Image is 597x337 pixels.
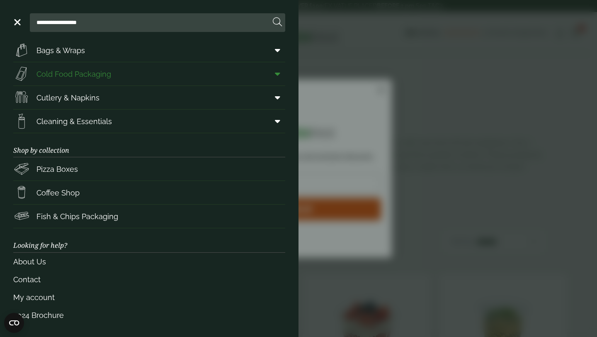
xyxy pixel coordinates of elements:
[4,313,24,333] button: Open CMP widget
[13,42,30,59] img: Paper_carriers.svg
[13,113,30,129] img: open-wipe.svg
[13,288,285,306] a: My account
[13,89,30,106] img: Cutlery.svg
[36,92,99,103] span: Cutlery & Napkins
[13,66,30,82] img: Sandwich_box.svg
[13,184,30,201] img: HotDrink_paperCup.svg
[13,208,30,225] img: FishNchip_box.svg
[36,45,85,56] span: Bags & Wraps
[36,116,112,127] span: Cleaning & Essentials
[13,157,285,181] a: Pizza Boxes
[13,205,285,228] a: Fish & Chips Packaging
[13,133,285,157] h3: Shop by collection
[13,110,285,133] a: Cleaning & Essentials
[13,271,285,288] a: Contact
[36,187,80,198] span: Coffee Shop
[36,68,111,80] span: Cold Food Packaging
[13,253,285,271] a: About Us
[13,62,285,85] a: Cold Food Packaging
[13,86,285,109] a: Cutlery & Napkins
[36,211,118,222] span: Fish & Chips Packaging
[36,164,78,175] span: Pizza Boxes
[13,228,285,252] h3: Looking for help?
[13,181,285,204] a: Coffee Shop
[13,39,285,62] a: Bags & Wraps
[13,306,285,324] a: 2024 Brochure
[13,161,30,177] img: Pizza_boxes.svg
